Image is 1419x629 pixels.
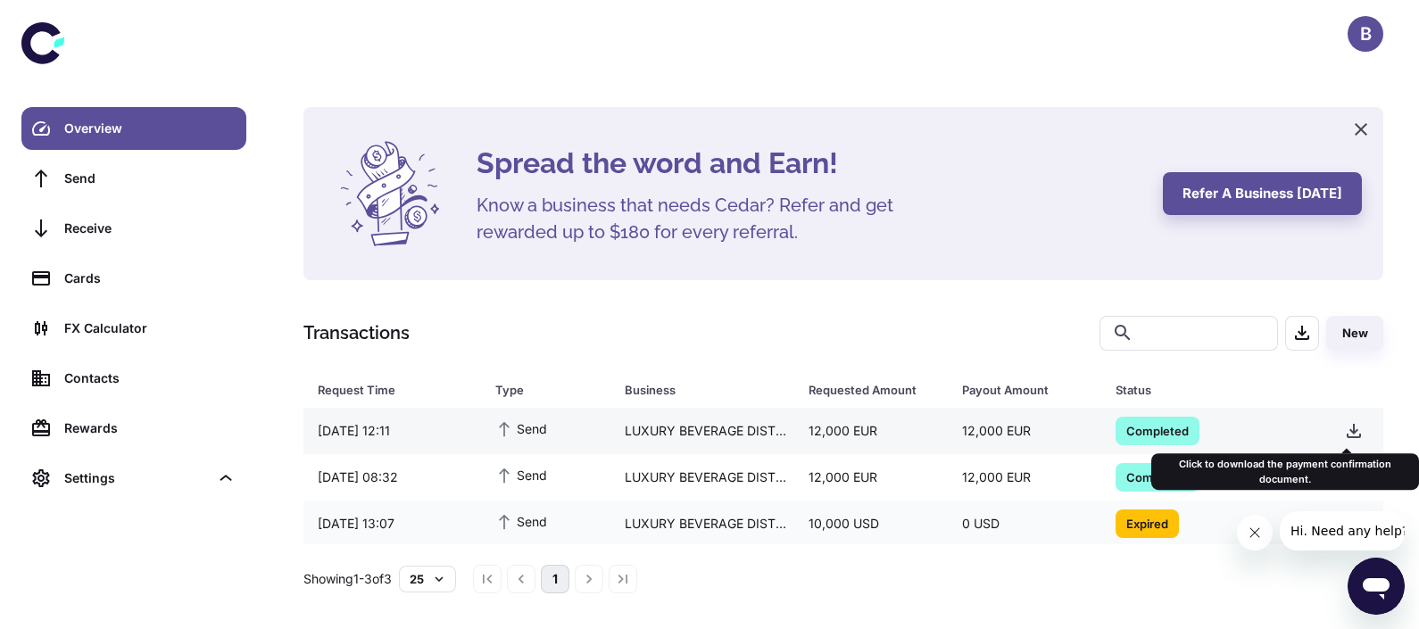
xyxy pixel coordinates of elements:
div: Cards [64,269,236,288]
div: Settings [64,468,209,488]
a: Overview [21,107,246,150]
div: Type [495,377,579,402]
div: Status [1116,377,1286,402]
div: 12,000 EUR [948,414,1101,448]
span: Send [495,465,547,484]
div: [DATE] 12:11 [303,414,481,448]
h5: Know a business that needs Cedar? Refer and get rewarded up to $180 for every referral. [477,192,923,245]
div: Send [64,169,236,188]
div: FX Calculator [64,319,236,338]
iframe: Close message [1237,515,1273,550]
div: Request Time [318,377,451,402]
a: Cards [21,257,246,300]
div: Overview [64,119,236,138]
span: Type [495,377,602,402]
div: Payout Amount [962,377,1071,402]
div: Requested Amount [809,377,917,402]
button: 25 [399,566,456,592]
div: 12,000 EUR [794,460,948,494]
div: Settings [21,457,246,500]
button: page 1 [541,565,569,593]
span: Completed [1116,468,1199,485]
div: 0 USD [948,507,1101,541]
h1: Transactions [303,319,410,346]
span: Requested Amount [809,377,941,402]
div: 12,000 EUR [948,460,1101,494]
span: Status [1116,377,1309,402]
span: Expired [1116,514,1179,532]
div: LUXURY BEVERAGE DISTRIBUTION PTE LTD [610,460,794,494]
div: [DATE] 13:07 [303,507,481,541]
a: Send [21,157,246,200]
div: [DATE] 08:32 [303,460,481,494]
button: New [1326,316,1383,351]
span: Completed [1116,421,1199,439]
h4: Spread the word and Earn! [477,142,1141,185]
iframe: Message from company [1280,511,1405,550]
span: Send [495,418,547,438]
div: LUXURY BEVERAGE DISTRIBUTION PTE LTD [610,414,794,448]
div: Rewards [64,418,236,438]
span: Request Time [318,377,474,402]
div: Contacts [64,368,236,388]
button: Refer a business [DATE] [1163,172,1362,215]
button: B [1348,16,1383,52]
span: Send [495,511,547,531]
div: LUXURY BEVERAGE DISTRIBUTION PTE LTD [610,507,794,541]
span: Hi. Need any help? [11,12,129,27]
span: Payout Amount [962,377,1094,402]
iframe: Button to launch messaging window [1348,558,1405,615]
a: Rewards [21,407,246,450]
div: 12,000 EUR [794,414,948,448]
div: Click to download the payment confirmation document. [1151,453,1419,490]
div: Receive [64,219,236,238]
a: Contacts [21,357,246,400]
nav: pagination navigation [470,565,640,593]
a: FX Calculator [21,307,246,350]
p: Showing 1-3 of 3 [303,569,392,589]
a: Receive [21,207,246,250]
div: 10,000 USD [794,507,948,541]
